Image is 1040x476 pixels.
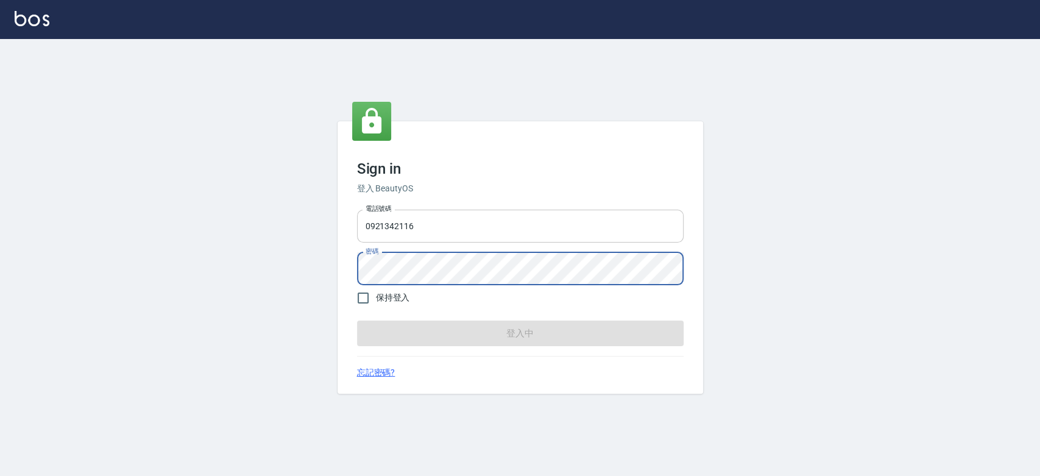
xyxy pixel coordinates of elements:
label: 密碼 [366,247,378,256]
img: Logo [15,11,49,26]
span: 保持登入 [376,291,410,304]
h3: Sign in [357,160,684,177]
label: 電話號碼 [366,204,391,213]
a: 忘記密碼? [357,366,395,379]
h6: 登入 BeautyOS [357,182,684,195]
